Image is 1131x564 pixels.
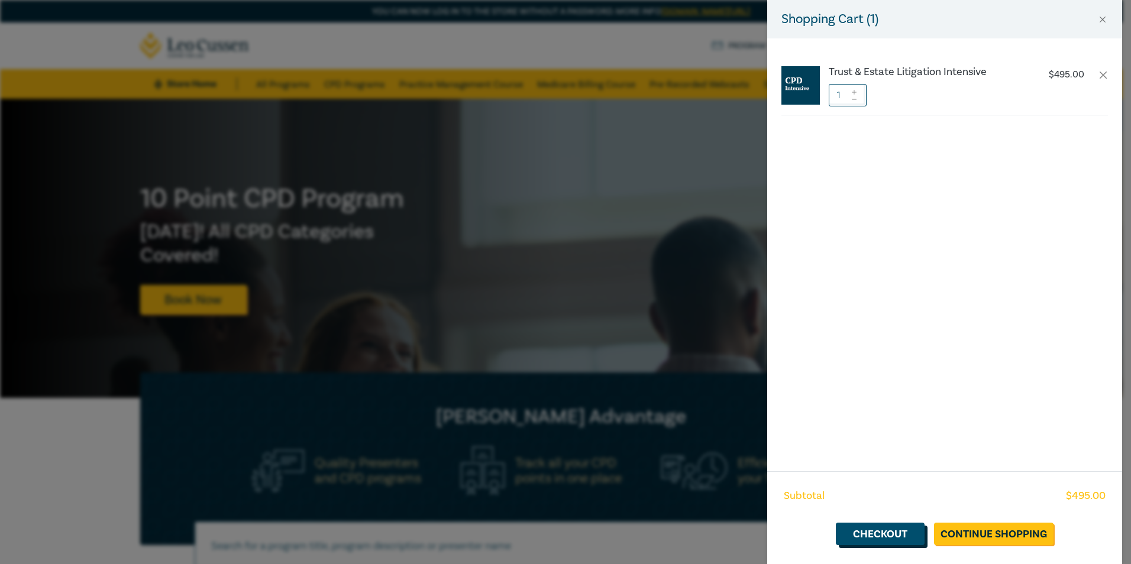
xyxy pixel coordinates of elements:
a: Checkout [836,523,925,545]
span: $ 495.00 [1066,488,1106,504]
a: Continue Shopping [934,523,1054,545]
h5: Shopping Cart ( 1 ) [781,9,878,29]
img: CPD%20Intensive.jpg [781,66,820,105]
button: Close [1097,14,1108,25]
span: Subtotal [784,488,825,504]
a: Trust & Estate Litigation Intensive [829,66,1025,78]
input: 1 [829,84,867,106]
p: $ 495.00 [1049,69,1084,80]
